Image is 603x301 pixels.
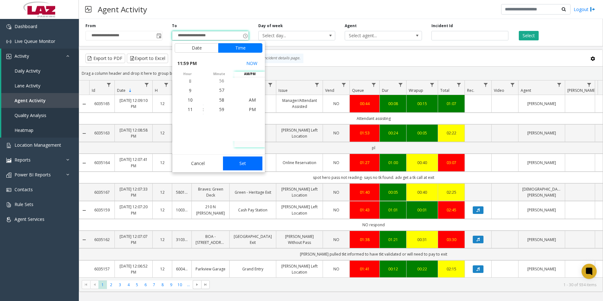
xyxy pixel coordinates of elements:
span: NO [333,101,339,106]
a: 01:38 [354,237,376,243]
a: 210 N [PERSON_NAME] [196,204,225,216]
span: Wrapup [409,88,423,93]
a: 01:40 [354,189,376,195]
a: 01:41 [354,266,376,272]
span: Select agent... [345,31,406,40]
a: 00:01 [410,207,434,213]
a: 00:31 [410,237,434,243]
a: Id Filter Menu [105,80,113,89]
div: 01:21 [383,237,402,243]
span: Live Queue Monitor [15,38,55,44]
a: 6035164 [93,160,111,166]
span: Issue [278,88,288,93]
a: Parkview Garage [196,266,225,272]
div: Drag a column header and drop it here to group by that column [79,68,603,79]
a: 01:53 [354,130,376,136]
a: NO [327,160,346,166]
a: 02:45 [442,207,461,213]
span: Go to the next page [195,282,200,287]
a: [PERSON_NAME] Left Location [280,186,319,198]
div: 00:24 [383,130,402,136]
span: Agent [521,88,531,93]
div: 00:22 [410,266,434,272]
span: 10 [188,97,193,103]
a: Braves: Green Deck [196,186,225,198]
span: AM/PM [234,72,265,76]
div: 03:30 [442,237,461,243]
span: Date [117,88,126,93]
img: 'icon' [6,187,11,192]
span: Daily Activity [15,68,40,74]
button: Select [519,31,539,40]
span: Id [92,88,95,93]
span: H [155,88,158,93]
a: Queue Filter Menu [370,80,378,89]
a: [PERSON_NAME] Left Location [280,204,319,216]
span: Select day... [259,31,320,40]
a: Quality Analysis [1,108,79,123]
label: Incident Id [431,23,453,29]
a: 310316 [176,237,188,243]
img: 'icon' [6,217,11,222]
div: Data table [79,80,603,277]
a: Lane Activity [1,78,79,93]
button: Time tab [218,43,262,53]
a: Parker Filter Menu [585,80,594,89]
kendo-pager-info: 1 - 30 of 934 items [214,282,596,287]
span: Heatmap [15,127,33,133]
span: 58 [219,97,224,103]
a: NO [327,266,346,272]
span: 59 [219,106,224,112]
img: logout [590,6,595,13]
a: 01:00 [383,160,402,166]
a: Online Reservation [280,160,319,166]
a: Green - Heritage Exit [233,189,272,195]
a: BOA - [STREET_ADDRESS] [196,233,225,245]
a: 02:25 [442,189,461,195]
a: Collapse Details [79,208,89,213]
a: 00:05 [410,130,434,136]
a: 12 [156,101,168,107]
a: Collapse Details [79,237,89,242]
span: Rec. [467,88,474,93]
a: Collapse Details [79,131,89,136]
span: NO [333,130,339,136]
span: Agent Services [15,216,44,222]
span: Location Management [15,142,61,148]
span: Agent Activity [15,97,46,103]
a: 12 [156,237,168,243]
a: [PERSON_NAME] [522,237,561,243]
span: Contacts [15,186,33,192]
a: 00:40 [410,160,434,166]
a: Activity [1,49,79,63]
div: 01:07 [442,101,461,107]
a: 100324 [176,207,188,213]
a: 02:22 [442,130,461,136]
button: Cancel [175,156,221,170]
span: Toggle popup [242,31,249,40]
span: hour [172,72,203,76]
div: 00:40 [410,189,434,195]
span: 56 [219,78,224,84]
a: NO [327,237,346,243]
img: 'icon' [6,24,11,29]
img: 'icon' [6,173,11,178]
a: 03:07 [442,160,461,166]
span: Lane Activity [15,83,40,89]
span: Page 4 [124,280,133,289]
a: [PERSON_NAME] [522,266,561,272]
a: Lane Filter Menu [266,80,275,89]
a: NO [327,189,346,195]
span: Go to the next page [193,280,201,289]
a: Collapse Details [79,161,89,166]
div: 00:44 [354,101,376,107]
span: Page 7 [150,280,158,289]
label: From [85,23,96,29]
a: [PERSON_NAME] Left Location [280,127,319,139]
